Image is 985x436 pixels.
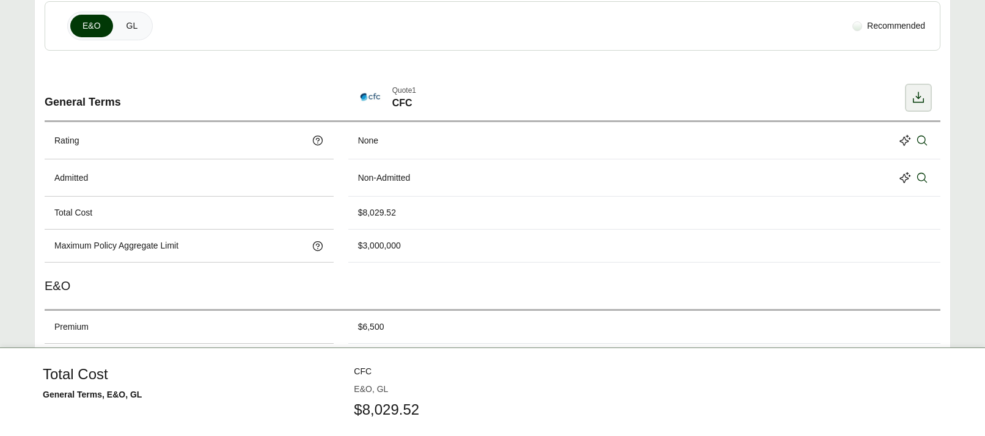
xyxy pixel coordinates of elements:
div: None [358,134,378,147]
div: Non-Admitted [358,172,411,184]
button: E&O [70,15,113,37]
div: General Terms [45,75,334,120]
span: E&O [82,20,101,32]
div: $3,000,000 [358,239,401,252]
p: Limit [54,354,73,366]
button: Download option [906,85,931,111]
span: Quote 1 [392,85,416,96]
div: $6,500 [358,321,384,333]
p: Admitted [54,172,88,184]
img: CFC-Logo [358,85,383,109]
span: GL [126,20,138,32]
p: Rating [54,134,79,147]
p: Total Cost [54,206,92,219]
p: Premium [54,321,89,333]
p: Maximum Policy Aggregate Limit [54,239,178,252]
div: E&O [45,263,940,311]
div: $5,000 [358,387,384,399]
div: $1,000,000 [358,354,401,366]
span: CFC [392,96,416,111]
button: GL [114,15,150,37]
p: Retention [54,387,91,399]
div: $8,029.52 [358,206,396,219]
div: Recommended [848,15,930,37]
